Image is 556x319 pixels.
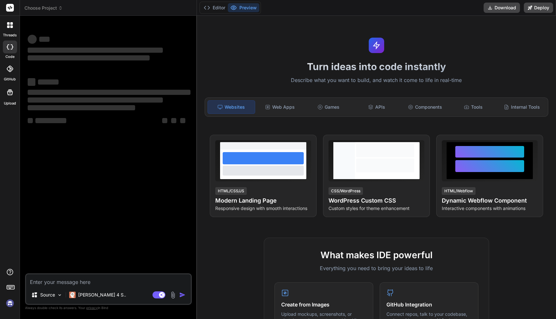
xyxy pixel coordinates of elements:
button: Download [484,3,520,13]
img: attachment [169,291,177,299]
h4: GitHub Integration [386,301,472,308]
img: icon [179,292,186,298]
span: ‌ [28,105,135,110]
div: CSS/WordPress [329,187,363,195]
img: Claude 4 Sonnet [69,292,76,298]
h4: Dynamic Webflow Component [442,196,538,205]
label: code [5,54,14,59]
span: ‌ [39,37,50,42]
img: Pick Models [57,292,62,298]
h2: What makes IDE powerful [274,248,478,262]
p: Interactive components with animations [442,205,538,212]
span: ‌ [35,118,66,123]
p: Source [40,292,55,298]
p: Always double-check its answers. Your in Bind [25,305,192,311]
span: privacy [86,306,98,310]
div: HTML/Webflow [442,187,476,195]
img: signin [5,298,15,309]
h4: WordPress Custom CSS [329,196,424,205]
div: Websites [208,100,255,114]
div: HTML/CSS/JS [215,187,247,195]
label: threads [3,32,17,38]
div: Web Apps [256,100,303,114]
span: ‌ [28,78,35,86]
span: ‌ [28,55,150,60]
p: Responsive design with smooth interactions [215,205,311,212]
h1: Turn ideas into code instantly [201,61,552,72]
div: Games [305,100,352,114]
p: Custom styles for theme enhancement [329,205,424,212]
span: ‌ [180,118,185,123]
label: Upload [4,101,16,106]
span: Choose Project [24,5,63,11]
span: ‌ [28,97,163,103]
button: Preview [228,3,259,12]
p: [PERSON_NAME] 4 S.. [78,292,126,298]
button: Deploy [524,3,553,13]
span: ‌ [28,118,33,123]
span: ‌ [38,79,59,85]
h4: Create from Images [281,301,366,308]
p: Describe what you want to build, and watch it come to life in real-time [201,76,552,85]
span: ‌ [171,118,176,123]
span: ‌ [28,35,37,44]
h4: Modern Landing Page [215,196,311,205]
span: ‌ [28,48,163,53]
span: ‌ [28,90,190,95]
p: Everything you need to bring your ideas to life [274,264,478,272]
div: APIs [353,100,400,114]
button: Editor [201,3,228,12]
div: Tools [450,100,497,114]
div: Components [402,100,449,114]
span: ‌ [162,118,167,123]
div: Internal Tools [498,100,545,114]
label: GitHub [4,77,16,82]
